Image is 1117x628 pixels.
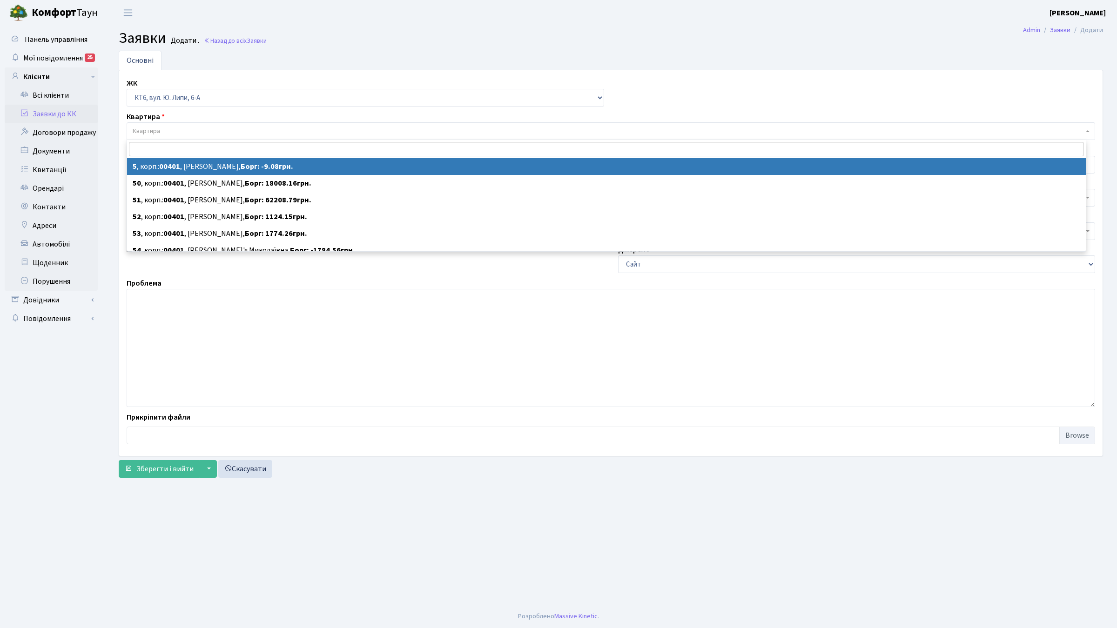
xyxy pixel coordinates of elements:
span: Зберегти і вийти [136,464,194,474]
b: Борг: 1124.15грн. [245,212,307,222]
button: Переключити навігацію [116,5,140,20]
b: 00401 [163,195,184,205]
a: Клієнти [5,67,98,86]
b: Борг: -1784.56грн. [290,245,355,255]
a: Massive Kinetic [554,611,598,621]
a: Заявки до КК [5,105,98,123]
b: 00401 [163,228,184,239]
b: 50 [133,178,141,188]
a: Повідомлення [5,309,98,328]
button: Зберегти і вийти [119,460,200,478]
li: Додати [1070,25,1103,35]
li: , корп.: , [PERSON_NAME], [127,208,1086,225]
b: Борг: -9.08грн. [241,161,293,172]
label: Прикріпити файли [127,412,190,423]
div: 25 [85,53,95,62]
b: 00401 [163,212,184,222]
span: Заявки [247,36,267,45]
b: 53 [133,228,141,239]
label: ЖК [127,78,137,89]
a: Заявки [1050,25,1070,35]
a: Довідники [5,291,98,309]
a: [PERSON_NAME] [1050,7,1106,19]
b: 00401 [163,245,184,255]
label: Проблема [127,278,161,289]
a: Порушення [5,272,98,291]
a: Щоденник [5,254,98,272]
a: Квитанції [5,160,98,179]
a: Всі клієнти [5,86,98,105]
li: , корп.: , [PERSON_NAME], [127,192,1086,208]
li: , корп.: , [PERSON_NAME], [127,175,1086,192]
b: Борг: 18008.16грн. [245,178,311,188]
b: 00401 [159,161,180,172]
span: Панель управління [25,34,87,45]
b: 52 [133,212,141,222]
span: Мої повідомлення [23,53,83,63]
a: Орендарі [5,179,98,198]
img: logo.png [9,4,28,22]
nav: breadcrumb [1009,20,1117,40]
a: Адреси [5,216,98,235]
label: Квартира [127,111,165,122]
li: , корп.: , [PERSON_NAME], [127,158,1086,175]
a: Автомобілі [5,235,98,254]
b: Комфорт [32,5,76,20]
a: Контакти [5,198,98,216]
span: Квартира [133,127,160,136]
a: Документи [5,142,98,160]
small: Додати . [169,36,199,45]
span: Таун [32,5,98,21]
a: Панель управління [5,30,98,49]
a: Скасувати [218,460,272,478]
a: Admin [1023,25,1040,35]
a: Договори продажу [5,123,98,142]
a: Назад до всіхЗаявки [204,36,267,45]
div: Розроблено . [518,611,599,621]
b: Борг: 1774.26грн. [245,228,307,239]
li: , корп.: , [PERSON_NAME]'я Миколаївна, [127,242,1086,259]
b: Борг: 62208.79грн. [245,195,311,205]
b: 5 [133,161,137,172]
b: 51 [133,195,141,205]
a: Мої повідомлення25 [5,49,98,67]
b: 00401 [163,178,184,188]
li: , корп.: , [PERSON_NAME], [127,225,1086,242]
a: Основні [119,51,161,70]
span: Заявки [119,27,166,49]
b: 54 [133,245,141,255]
b: [PERSON_NAME] [1050,8,1106,18]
